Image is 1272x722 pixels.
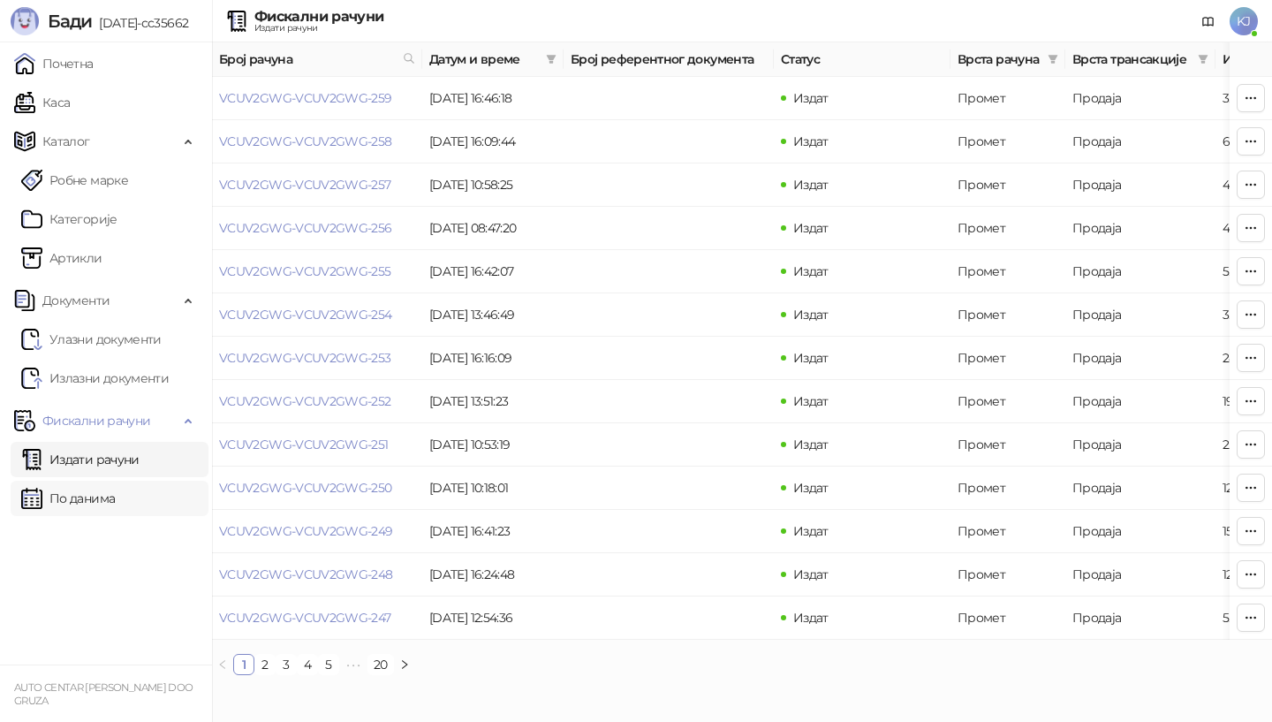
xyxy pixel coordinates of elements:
[21,481,115,516] a: По данима
[219,350,391,366] a: VCUV2GWG-VCUV2GWG-253
[422,423,564,467] td: [DATE] 10:53:19
[14,46,94,81] a: Почетна
[429,49,539,69] span: Датум и време
[546,54,556,65] span: filter
[1065,207,1215,250] td: Продаја
[774,42,950,77] th: Статус
[219,133,392,149] a: VCUV2GWG-VCUV2GWG-258
[212,423,422,467] td: VCUV2GWG-VCUV2GWG-251
[422,337,564,380] td: [DATE] 16:16:09
[48,11,92,32] span: Бади
[1065,42,1215,77] th: Врста трансакције
[276,654,297,675] li: 3
[219,307,392,323] a: VCUV2GWG-VCUV2GWG-254
[217,659,228,670] span: left
[422,467,564,510] td: [DATE] 10:18:01
[219,610,391,626] a: VCUV2GWG-VCUV2GWG-247
[219,393,391,409] a: VCUV2GWG-VCUV2GWG-252
[298,655,317,674] a: 4
[219,480,392,496] a: VCUV2GWG-VCUV2GWG-250
[318,654,339,675] li: 5
[21,163,128,198] a: Робне марке
[1065,380,1215,423] td: Продаја
[422,163,564,207] td: [DATE] 10:58:25
[950,553,1065,597] td: Промет
[219,566,393,582] a: VCUV2GWG-VCUV2GWG-248
[422,207,564,250] td: [DATE] 08:47:20
[394,654,415,675] button: right
[212,163,422,207] td: VCUV2GWG-VCUV2GWG-257
[212,337,422,380] td: VCUV2GWG-VCUV2GWG-253
[793,350,829,366] span: Издат
[950,337,1065,380] td: Промет
[1230,7,1258,35] span: KJ
[219,523,393,539] a: VCUV2GWG-VCUV2GWG-249
[42,124,90,159] span: Каталог
[422,510,564,553] td: [DATE] 16:41:23
[212,654,233,675] button: left
[422,250,564,293] td: [DATE] 16:42:07
[233,654,254,675] li: 1
[14,85,70,120] a: Каса
[92,15,188,31] span: [DATE]-cc35662
[212,250,422,293] td: VCUV2GWG-VCUV2GWG-255
[958,49,1041,69] span: Врста рачуна
[219,263,391,279] a: VCUV2GWG-VCUV2GWG-255
[1065,250,1215,293] td: Продаја
[1065,597,1215,640] td: Продаја
[1194,46,1212,72] span: filter
[1198,54,1208,65] span: filter
[793,263,829,279] span: Издат
[254,10,383,24] div: Фискални рачуни
[1065,120,1215,163] td: Продаја
[950,77,1065,120] td: Промет
[950,120,1065,163] td: Промет
[212,654,233,675] li: Претходна страна
[21,240,102,276] a: ArtikliАртикли
[950,163,1065,207] td: Промет
[255,655,275,674] a: 2
[1048,54,1058,65] span: filter
[1065,553,1215,597] td: Продаја
[422,77,564,120] td: [DATE] 16:46:18
[394,654,415,675] li: Следећа страна
[422,120,564,163] td: [DATE] 16:09:44
[21,442,140,477] a: Издати рачуни
[212,553,422,597] td: VCUV2GWG-VCUV2GWG-248
[234,655,254,674] a: 1
[212,467,422,510] td: VCUV2GWG-VCUV2GWG-250
[793,523,829,539] span: Издат
[793,307,829,323] span: Издат
[21,322,162,357] a: Ulazni dokumentiУлазни документи
[212,597,422,640] td: VCUV2GWG-VCUV2GWG-247
[950,207,1065,250] td: Промет
[1065,77,1215,120] td: Продаја
[422,553,564,597] td: [DATE] 16:24:48
[339,654,367,675] span: •••
[212,120,422,163] td: VCUV2GWG-VCUV2GWG-258
[1065,467,1215,510] td: Продаја
[950,467,1065,510] td: Промет
[212,207,422,250] td: VCUV2GWG-VCUV2GWG-256
[793,90,829,106] span: Издат
[793,566,829,582] span: Издат
[950,42,1065,77] th: Врста рачуна
[950,423,1065,467] td: Промет
[42,403,150,438] span: Фискални рачуни
[219,437,389,452] a: VCUV2GWG-VCUV2GWG-251
[319,655,338,674] a: 5
[950,510,1065,553] td: Промет
[11,7,39,35] img: Logo
[950,597,1065,640] td: Промет
[793,610,829,626] span: Издат
[368,655,393,674] a: 20
[1065,293,1215,337] td: Продаја
[399,659,410,670] span: right
[1065,423,1215,467] td: Продаја
[564,42,774,77] th: Број референтног документа
[212,77,422,120] td: VCUV2GWG-VCUV2GWG-259
[950,250,1065,293] td: Промет
[219,49,396,69] span: Број рачуна
[422,293,564,337] td: [DATE] 13:46:49
[21,201,117,237] a: Категорије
